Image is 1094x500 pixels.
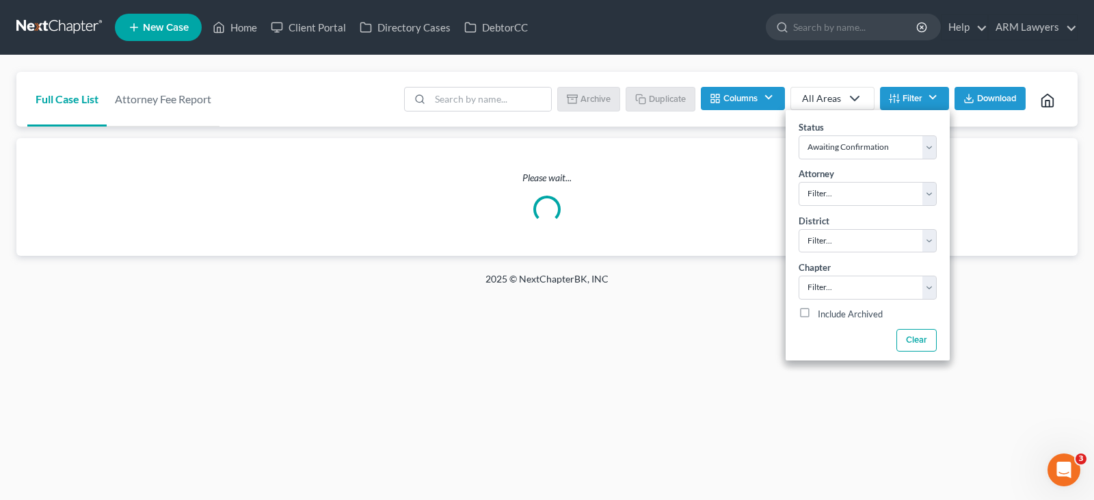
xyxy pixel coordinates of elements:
p: Please wait... [16,171,1078,185]
button: Columns [701,87,784,110]
a: ARM Lawyers [989,15,1077,40]
input: Search by name... [430,88,551,111]
div: Filter [786,110,950,360]
a: Attorney Fee Report [107,72,219,127]
a: Client Portal [264,15,353,40]
button: Filter [880,87,949,110]
label: Include Archived [818,306,883,323]
a: Home [206,15,264,40]
a: DebtorCC [457,15,535,40]
iframe: Intercom live chat [1048,453,1080,486]
label: District [799,215,829,228]
span: New Case [143,23,189,33]
label: Attorney [799,168,834,181]
label: Chapter [799,261,831,275]
div: 2025 © NextChapterBK, INC [157,272,937,297]
label: Status [799,121,824,135]
span: Download [977,93,1017,104]
button: Clear [896,329,936,352]
span: 3 [1076,453,1086,464]
input: Search by name... [793,14,918,40]
button: Download [955,87,1026,110]
a: Directory Cases [353,15,457,40]
a: Help [942,15,987,40]
div: All Areas [802,92,841,105]
a: Full Case List [27,72,107,127]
